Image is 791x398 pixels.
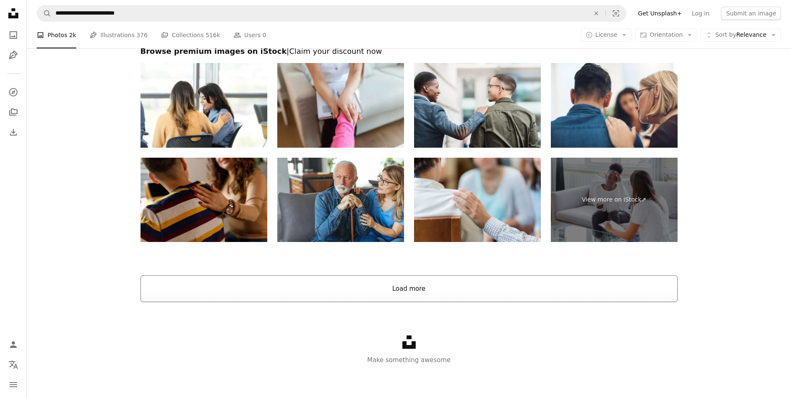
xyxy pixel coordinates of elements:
[5,27,22,43] a: Photos
[5,376,22,393] button: Menu
[414,63,541,148] img: Who says you can’t be personal and professional?
[277,158,404,242] img: Community Nurse Visits Senior Man Suffering With Depression.
[715,31,766,39] span: Relevance
[286,47,382,55] span: | Claim your discount now
[414,158,541,242] img: Man comforts woman during counseling session
[5,124,22,141] a: Download History
[581,28,632,42] button: License
[595,31,618,38] span: License
[136,30,148,40] span: 376
[721,7,781,20] button: Submit an image
[277,63,404,148] img: Care, trust, professionalism concept. Close up of therapist holding female patient hands, comfort...
[5,104,22,121] a: Collections
[551,63,678,148] img: I know it hurts and I'm here for you
[633,7,687,20] a: Get Unsplash+
[5,47,22,63] a: Illustrations
[141,158,267,242] img: Mother holding hand on her son's shoulder while studying
[90,22,148,48] a: Illustrations 376
[206,30,220,40] span: 516k
[141,275,678,302] button: Load more
[635,28,697,42] button: Orientation
[234,22,266,48] a: Users 0
[262,30,266,40] span: 0
[587,5,605,21] button: Clear
[5,336,22,353] a: Log in / Sign up
[687,7,714,20] a: Log in
[27,355,791,365] p: Make something awesome
[650,31,683,38] span: Orientation
[715,31,736,38] span: Sort by
[5,356,22,373] button: Language
[37,5,51,21] button: Search Unsplash
[37,5,626,22] form: Find visuals sitewide
[701,28,781,42] button: Sort byRelevance
[551,158,678,242] a: View more on iStock↗
[141,63,267,148] img: Emotional woman shares during support group meeting
[5,84,22,101] a: Explore
[5,5,22,23] a: Home — Unsplash
[606,5,626,21] button: Visual search
[141,46,678,56] h2: Browse premium images on iStock
[161,22,220,48] a: Collections 516k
